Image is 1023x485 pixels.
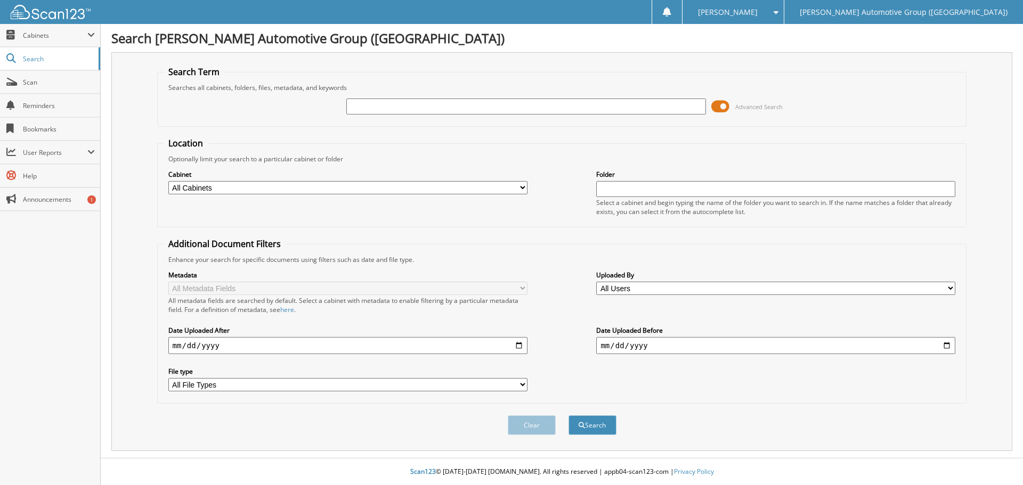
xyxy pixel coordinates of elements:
span: Help [23,171,95,180]
label: File type [168,367,527,376]
button: Search [569,415,616,435]
span: Scan123 [410,467,436,476]
span: Cabinets [23,31,87,40]
div: All metadata fields are searched by default. Select a cabinet with metadata to enable filtering b... [168,296,527,314]
span: [PERSON_NAME] [698,9,758,15]
label: Date Uploaded After [168,326,527,335]
h1: Search [PERSON_NAME] Automotive Group ([GEOGRAPHIC_DATA]) [111,29,1012,47]
span: Bookmarks [23,125,95,134]
span: Search [23,54,93,63]
label: Folder [596,170,955,179]
img: scan123-logo-white.svg [11,5,91,19]
div: Select a cabinet and begin typing the name of the folder you want to search in. If the name match... [596,198,955,216]
label: Cabinet [168,170,527,179]
div: Optionally limit your search to a particular cabinet or folder [163,154,961,163]
legend: Search Term [163,66,225,78]
legend: Additional Document Filters [163,238,286,250]
span: Scan [23,78,95,87]
label: Date Uploaded Before [596,326,955,335]
div: © [DATE]-[DATE] [DOMAIN_NAME]. All rights reserved | appb04-scan123-com | [101,459,1023,485]
div: Enhance your search for specific documents using filters such as date and file type. [163,255,961,264]
span: [PERSON_NAME] Automotive Group ([GEOGRAPHIC_DATA]) [800,9,1008,15]
span: Advanced Search [735,103,783,111]
span: User Reports [23,148,87,157]
a: Privacy Policy [674,467,714,476]
a: here [280,305,294,314]
label: Metadata [168,270,527,280]
div: Searches all cabinets, folders, files, metadata, and keywords [163,83,961,92]
input: end [596,337,955,354]
button: Clear [508,415,556,435]
input: start [168,337,527,354]
label: Uploaded By [596,270,955,280]
legend: Location [163,137,208,149]
span: Reminders [23,101,95,110]
div: 1 [87,195,96,204]
span: Announcements [23,195,95,204]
